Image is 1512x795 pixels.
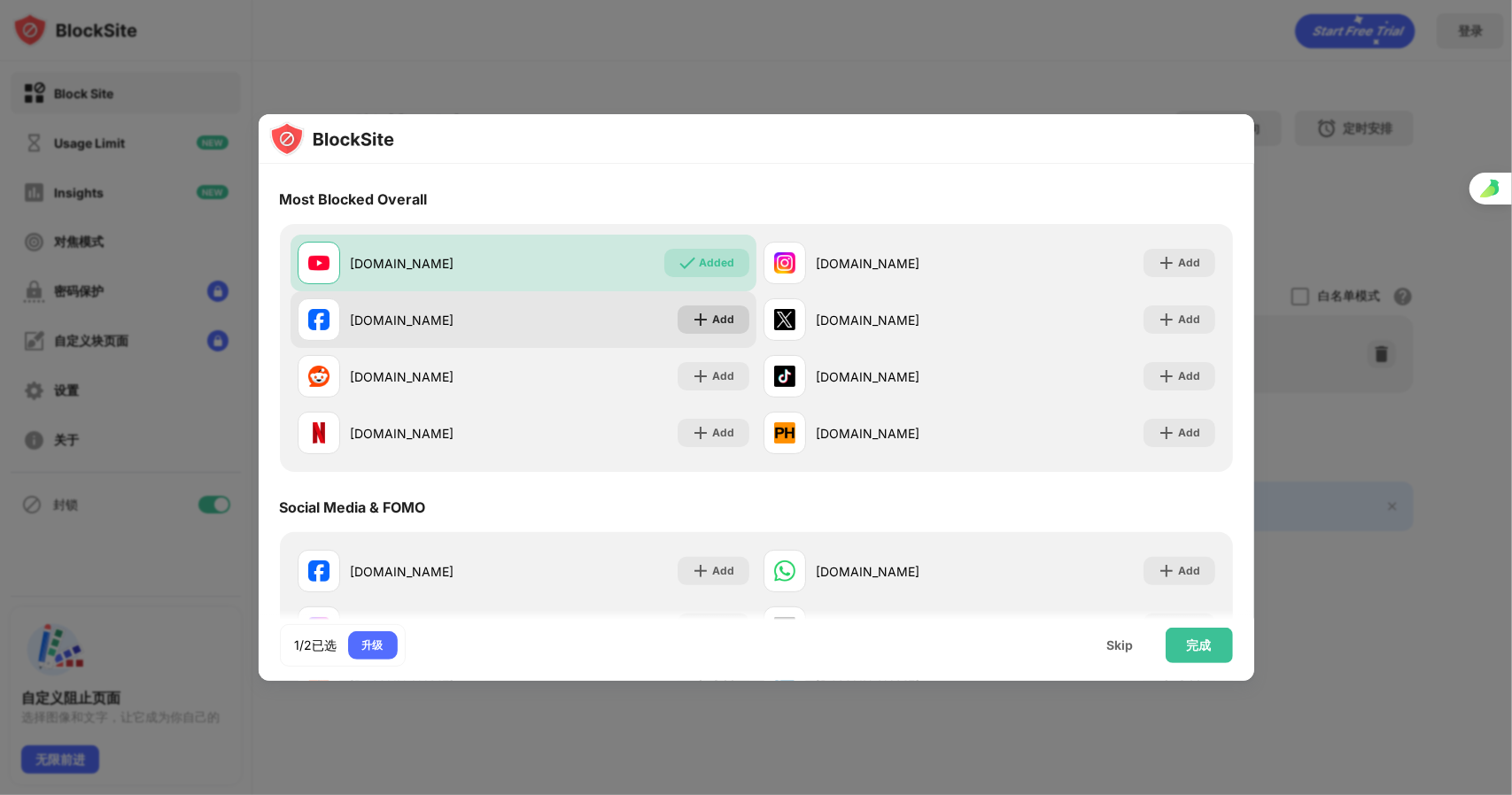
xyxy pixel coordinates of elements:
[817,424,989,443] div: [DOMAIN_NAME]
[774,560,795,582] img: favicons
[713,367,735,385] div: Add
[1179,311,1201,328] div: Add
[295,637,337,654] div: 1/2已选
[1179,424,1201,442] div: Add
[351,254,523,273] div: [DOMAIN_NAME]
[308,309,330,330] img: favicons
[280,190,428,208] div: Most Blocked Overall
[351,311,523,329] div: [DOMAIN_NAME]
[817,254,989,273] div: [DOMAIN_NAME]
[817,367,989,386] div: [DOMAIN_NAME]
[713,311,735,328] div: Add
[1179,562,1201,580] div: Add
[713,424,735,442] div: Add
[1179,254,1201,272] div: Add
[774,366,795,387] img: favicons
[774,252,795,274] img: favicons
[351,424,523,443] div: [DOMAIN_NAME]
[362,637,384,654] div: 升级
[1187,638,1212,652] div: 完成
[817,562,989,581] div: [DOMAIN_NAME]
[351,562,523,581] div: [DOMAIN_NAME]
[308,560,330,582] img: favicons
[1107,638,1134,652] div: Skip
[700,254,735,272] div: Added
[713,562,735,580] div: Add
[308,422,330,444] img: favicons
[308,252,330,274] img: favicons
[269,121,394,157] img: logo-blocksite.svg
[351,367,523,386] div: [DOMAIN_NAME]
[280,498,426,516] div: Social Media & FOMO
[817,311,989,329] div: [DOMAIN_NAME]
[774,422,795,444] img: favicons
[1179,367,1201,385] div: Add
[308,366,330,387] img: favicons
[774,309,795,330] img: favicons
